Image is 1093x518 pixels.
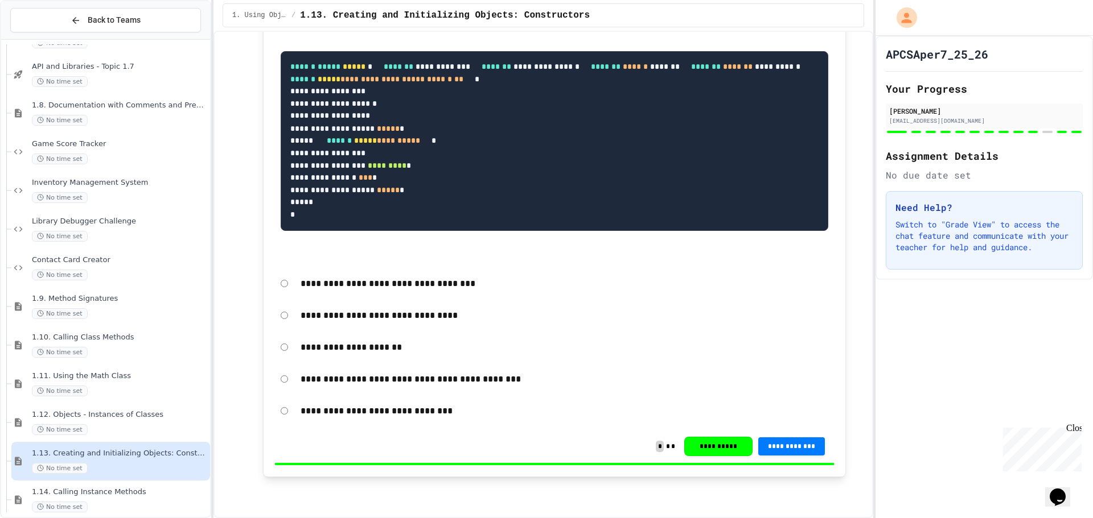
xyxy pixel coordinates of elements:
span: 1.14. Calling Instance Methods [32,487,208,497]
iframe: chat widget [1045,473,1082,507]
span: 1.8. Documentation with Comments and Preconditions [32,101,208,110]
span: No time set [32,76,88,87]
div: [EMAIL_ADDRESS][DOMAIN_NAME] [889,117,1079,125]
span: Library Debugger Challenge [32,217,208,226]
span: No time set [32,154,88,164]
span: No time set [32,231,88,242]
span: 1.9. Method Signatures [32,294,208,304]
span: No time set [32,192,88,203]
div: No due date set [886,168,1083,182]
p: Switch to "Grade View" to access the chat feature and communicate with your teacher for help and ... [895,219,1073,253]
h3: Need Help? [895,201,1073,214]
span: Inventory Management System [32,178,208,188]
span: Game Score Tracker [32,139,208,149]
span: No time set [32,502,88,512]
span: No time set [32,115,88,126]
span: Contact Card Creator [32,255,208,265]
span: No time set [32,270,88,280]
span: 1.10. Calling Class Methods [32,333,208,342]
div: [PERSON_NAME] [889,106,1079,116]
span: No time set [32,463,88,474]
div: Chat with us now!Close [5,5,79,72]
span: No time set [32,424,88,435]
iframe: chat widget [999,423,1082,471]
span: / [291,11,295,20]
span: No time set [32,308,88,319]
span: 1. Using Objects and Methods [232,11,287,20]
h2: Assignment Details [886,148,1083,164]
span: 1.11. Using the Math Class [32,371,208,381]
span: No time set [32,386,88,396]
span: No time set [32,347,88,358]
div: My Account [885,5,920,31]
span: Back to Teams [88,14,141,26]
button: Back to Teams [10,8,201,32]
h1: APCSAper7_25_26 [886,46,988,62]
span: 1.13. Creating and Initializing Objects: Constructors [32,449,208,458]
h2: Your Progress [886,81,1083,97]
span: 1.12. Objects - Instances of Classes [32,410,208,420]
span: 1.13. Creating and Initializing Objects: Constructors [300,9,590,22]
span: API and Libraries - Topic 1.7 [32,62,208,72]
